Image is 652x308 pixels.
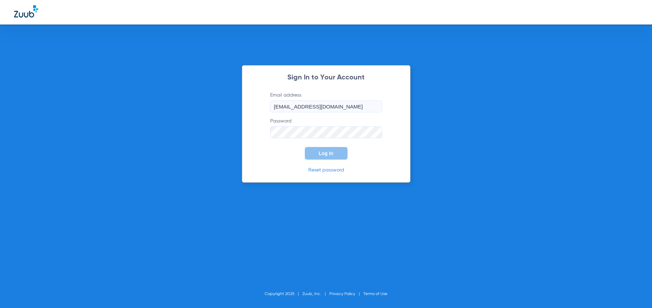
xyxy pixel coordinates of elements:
[270,126,382,138] input: Password
[270,100,382,112] input: Email address
[308,168,344,173] a: Reset password
[329,292,355,296] a: Privacy Policy
[305,147,348,160] button: Log In
[319,150,334,156] span: Log In
[14,5,38,17] img: Zuub Logo
[270,118,382,138] label: Password
[302,290,329,297] li: Zuub, Inc.
[363,292,387,296] a: Terms of Use
[260,74,393,81] h2: Sign In to Your Account
[265,290,302,297] li: Copyright 2025
[270,92,382,112] label: Email address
